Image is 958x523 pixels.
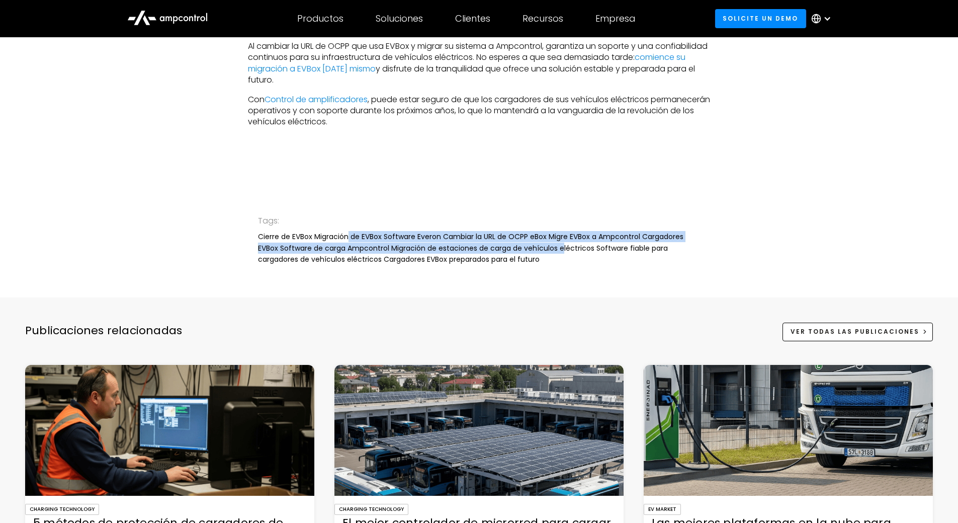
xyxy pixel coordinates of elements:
[376,13,423,24] div: Soluciones
[522,13,563,24] div: Recursos
[297,13,343,24] div: Productos
[595,13,635,24] div: Empresa
[248,51,685,74] a: comience su migración a EVBox [DATE] mismo
[715,9,806,28] a: Solicite un demo
[25,365,314,496] img: 5 métodos de protección de cargadores de vehículos eléctricos para infraestructuras de carga
[644,365,933,496] img: Las mejores plataformas en la nube para gestionar la carga de vehículos eléctricos
[248,41,711,86] p: Al cambiar la URL de OCPP que usa EVBox y migrar su sistema a Ampcontrol, garantiza un soporte y ...
[265,94,368,105] a: Control de amplificadores
[455,13,490,24] div: Clientes
[644,504,681,515] div: EV Market
[258,214,701,228] div: Tags:
[791,327,919,336] div: Ver todas las publicaciones
[334,504,408,515] div: Charging Technology
[334,365,624,496] img: El mejor controlador de microrred para cargar vehículos eléctricos
[25,504,99,515] div: Charging Technology
[782,323,933,341] a: Ver todas las publicaciones
[25,323,182,353] div: Publicaciones relacionadas
[258,231,701,265] div: Cierre de EVBox Migración de EVBox Software Everon Cambiar la URL de OCPP eBox Migre EVBox a Ampc...
[248,94,711,128] p: Con , puede estar seguro de que los cargadores de sus vehículos eléctricos permanecerán operativo...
